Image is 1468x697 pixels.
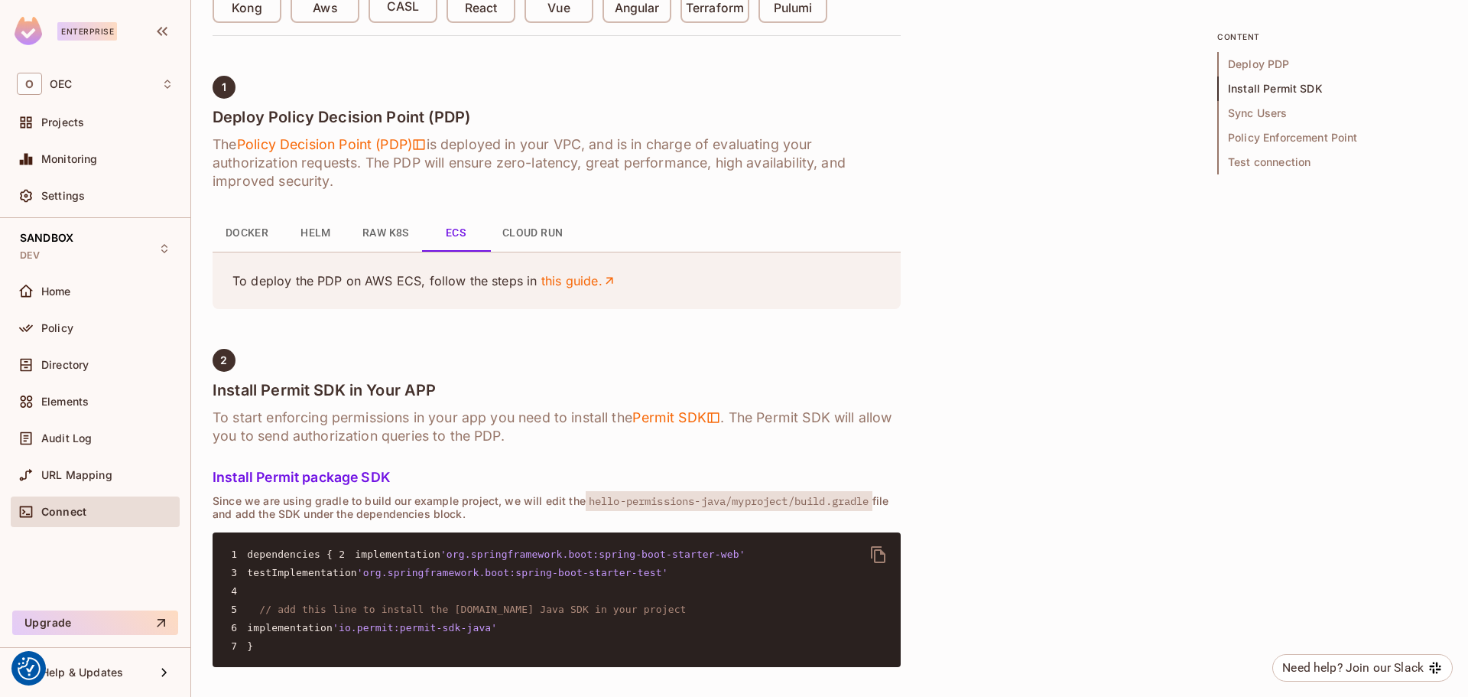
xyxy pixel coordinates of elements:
[12,611,178,635] button: Upgrade
[17,73,42,95] span: O
[41,190,85,202] span: Settings
[313,1,336,16] p: Aws
[421,215,490,252] button: ECS
[1282,659,1424,677] div: Need help? Join our Slack
[41,359,89,371] span: Directory
[1217,52,1447,77] span: Deploy PDP
[225,620,247,636] span: 6
[541,272,617,289] a: this guide.
[20,249,40,262] span: DEV
[1217,31,1447,43] p: content
[18,657,41,680] img: Revisit consent button
[259,604,686,615] span: // add this line to install the [DOMAIN_NAME] Java SDK in your project
[213,108,901,126] h4: Deploy Policy Decision Point (PDP)
[860,536,897,573] button: delete
[41,432,92,445] span: Audit Log
[225,547,247,562] span: 1
[41,322,73,334] span: Policy
[225,602,247,617] span: 5
[236,135,426,154] span: Policy Decision Point (PDP)
[41,116,84,129] span: Projects
[615,1,660,16] p: Angular
[57,22,117,41] div: Enterprise
[355,549,440,560] span: implementation
[20,232,73,244] span: SANDBOX
[213,215,281,252] button: Docker
[18,657,41,680] button: Consent Preferences
[41,153,98,165] span: Monitoring
[247,622,333,633] span: implementation
[50,78,72,90] span: Workspace: OEC
[333,547,355,562] span: 2
[632,409,721,427] span: Permit SDK
[213,470,901,485] h5: Install Permit package SDK
[333,622,497,633] span: 'io.permit:permit-sdk-java'
[281,215,350,252] button: Helm
[440,549,745,560] span: 'org.springframework.boot:spring-boot-starter-web'
[220,354,227,366] span: 2
[774,1,812,16] p: Pulumi
[41,666,123,679] span: Help & Updates
[222,81,226,93] span: 1
[213,381,901,399] h4: Install Permit SDK in Your APP
[225,639,247,654] span: 7
[41,396,89,408] span: Elements
[232,1,261,16] p: Kong
[213,409,901,445] h6: To start enforcing permissions in your app you need to install the . The Permit SDK will allow yo...
[490,215,576,252] button: Cloud Run
[41,285,71,298] span: Home
[15,17,42,45] img: SReyMgAAAABJRU5ErkJggg==
[586,491,872,511] span: hello-permissions-java/myproject/build.gradle
[1217,77,1447,101] span: Install Permit SDK
[1217,150,1447,174] span: Test connection
[225,549,745,652] code: }
[686,1,744,16] p: Terraform
[213,135,901,191] h6: The is deployed in your VPC, and is in charge of evaluating your authorization requests. The PDP ...
[213,494,901,520] p: Since we are using gradle to build our example project, we will edit the file and add the SDK und...
[41,506,86,518] span: Connect
[225,565,247,581] span: 3
[247,549,333,560] span: dependencies {
[1217,101,1447,125] span: Sync Users
[232,272,881,289] p: To deploy the PDP on AWS ECS, follow the steps in
[225,584,247,599] span: 4
[357,567,668,578] span: 'org.springframework.boot:spring-boot-starter-test'
[1217,125,1447,150] span: Policy Enforcement Point
[350,215,421,252] button: Raw K8s
[41,469,112,481] span: URL Mapping
[247,567,357,578] span: testImplementation
[547,1,570,16] p: Vue
[465,1,497,16] p: React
